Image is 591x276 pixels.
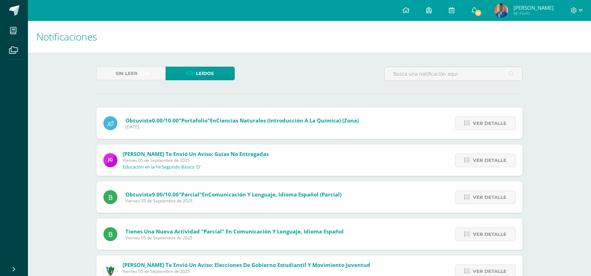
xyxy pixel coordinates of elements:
[125,191,342,198] span: Obtuviste en
[123,261,370,268] span: [PERSON_NAME] te envió un aviso: Elecciones de Gobierno Estudiantil y Movimiento Juventud
[36,30,97,43] span: Notificaciones
[385,67,522,81] input: Busca una notificación aquí
[125,124,359,130] span: [DATE]
[123,268,370,274] span: Viernes 05 de Septiembre de 2025
[123,157,269,163] span: Viernes 05 de Septiembre de 2025
[474,9,482,17] span: 22
[196,67,214,80] span: Leídos
[116,67,138,80] span: Sin leer
[123,164,201,170] p: Educación en la Fe Segundo Básico 'D'
[179,117,210,124] span: "Portafolio"
[125,198,342,204] span: Viernes 05 de Septiembre de 2025
[179,191,202,198] span: "parcial"
[152,191,179,198] span: 9.00/10.00
[125,117,359,124] span: Obtuviste en
[140,67,149,80] span: (22)
[513,10,554,16] span: Mi Perfil
[473,228,506,241] span: Ver detalle
[125,235,344,241] span: Viernes 05 de Septiembre de 2025
[473,191,506,204] span: Ver detalle
[152,117,179,124] span: 0.00/10.00
[103,153,117,167] img: 6614adf7432e56e5c9e182f11abb21f1.png
[473,154,506,167] span: Ver detalle
[473,117,506,130] span: Ver detalle
[96,67,166,80] a: Sin leer(22)
[208,191,342,198] span: Comunicación y Lenguaje, Idioma Español (Parcial)
[494,3,508,17] img: d51dedbb72094194ea0591a8e0ff4cf8.png
[513,4,554,11] span: [PERSON_NAME]
[125,228,344,235] span: Tienes una nueva actividad "parcial" En Comunicación y Lenguaje, Idioma Español
[216,117,359,124] span: Ciencias Naturales (Introducción a la Química) (Zona)
[166,67,235,80] a: Leídos
[123,150,269,157] span: [PERSON_NAME] te envió un aviso: Guías no entregadas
